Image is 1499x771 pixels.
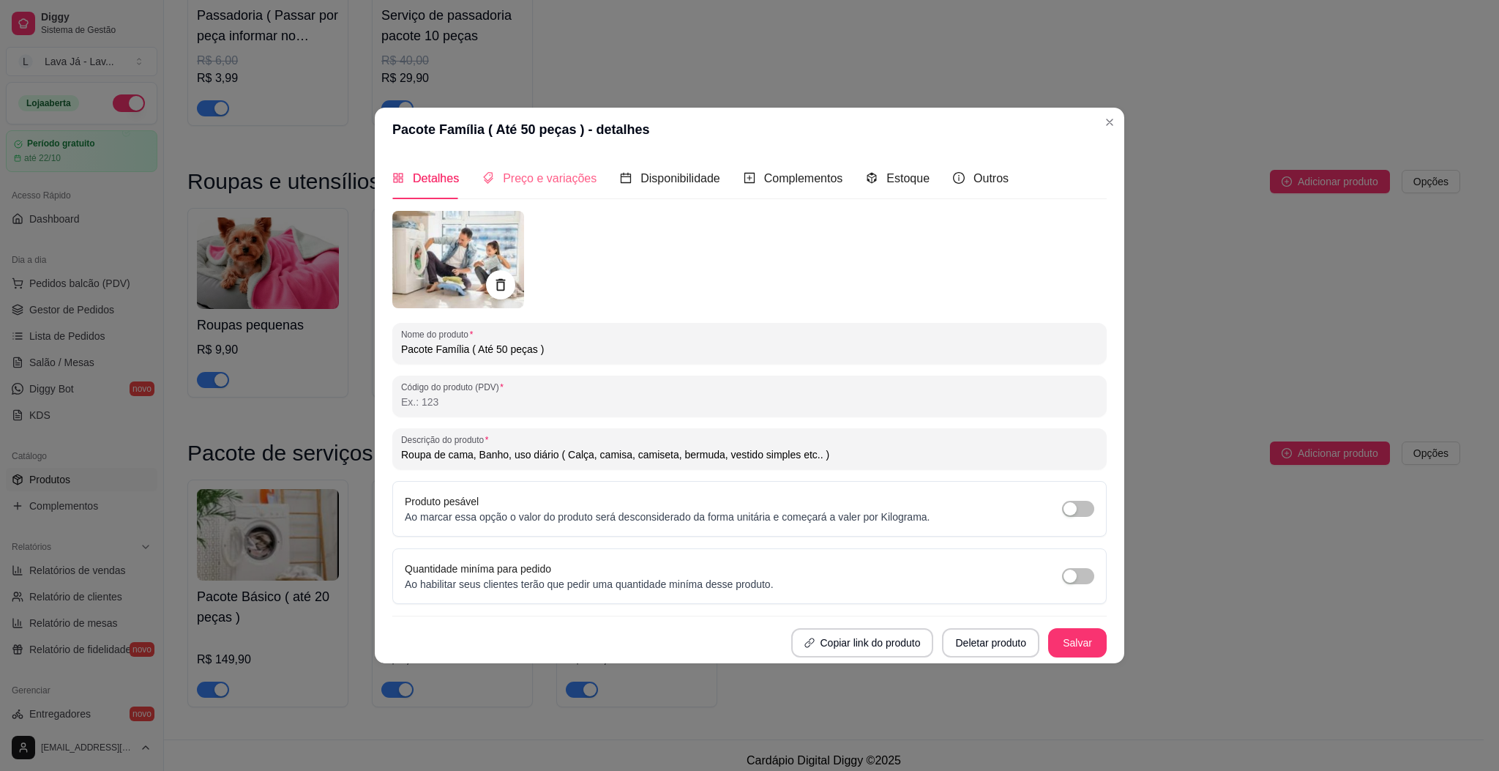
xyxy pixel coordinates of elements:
[405,563,551,575] label: Quantidade miníma para pedido
[942,628,1039,658] button: Deletar produto
[1098,111,1121,134] button: Close
[791,628,934,658] button: Copiar link do produto
[866,172,878,184] span: code-sandbox
[953,172,965,184] span: info-circle
[744,172,755,184] span: plus-square
[401,342,1098,357] input: Nome do produto
[973,172,1009,185] span: Outros
[401,433,493,446] label: Descrição do produto
[392,172,404,184] span: appstore
[764,172,843,185] span: Complementos
[392,211,524,308] img: produto
[1048,628,1107,658] button: Salvar
[620,172,632,184] span: calendar
[413,172,459,185] span: Detalhes
[401,447,1098,462] input: Descrição do produto
[401,328,478,340] label: Nome do produto
[640,172,720,185] span: Disponibilidade
[886,172,930,185] span: Estoque
[405,496,479,507] label: Produto pesável
[405,577,774,592] p: Ao habilitar seus clientes terão que pedir uma quantidade miníma desse produto.
[401,381,509,393] label: Código do produto (PDV)
[375,108,1124,152] header: Pacote Família ( Até 50 peças ) - detalhes
[503,172,597,185] span: Preço e variações
[401,395,1098,409] input: Código do produto (PDV)
[482,172,494,184] span: tags
[405,510,930,524] p: Ao marcar essa opção o valor do produto será desconsiderado da forma unitária e começará a valer ...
